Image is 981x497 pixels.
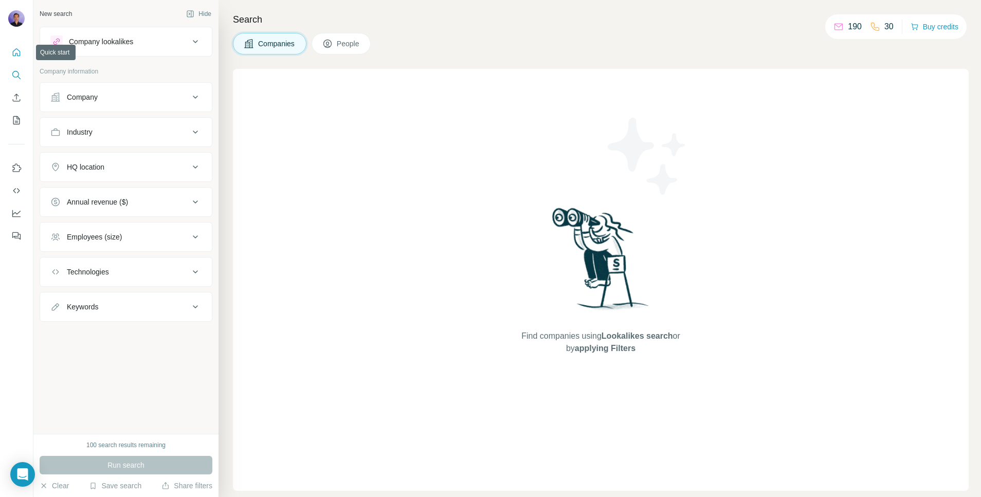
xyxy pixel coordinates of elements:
button: Enrich CSV [8,88,25,107]
div: New search [40,9,72,19]
button: Hide [179,6,219,22]
div: Company [67,92,98,102]
button: Feedback [8,227,25,245]
div: Keywords [67,302,98,312]
div: HQ location [67,162,104,172]
p: 190 [848,21,862,33]
div: Annual revenue ($) [67,197,128,207]
img: Avatar [8,10,25,27]
button: Dashboard [8,204,25,223]
span: applying Filters [575,344,635,353]
div: Company lookalikes [69,36,133,47]
button: Use Surfe API [8,181,25,200]
h4: Search [233,12,969,27]
div: Technologies [67,267,109,277]
button: Industry [40,120,212,144]
span: People [337,39,360,49]
span: Companies [258,39,296,49]
button: Use Surfe on LinkedIn [8,159,25,177]
button: Save search [89,481,141,491]
div: Industry [67,127,93,137]
button: Annual revenue ($) [40,190,212,214]
button: Buy credits [911,20,958,34]
button: Quick start [8,43,25,62]
button: My lists [8,111,25,130]
button: Company lookalikes [40,29,212,54]
div: Employees (size) [67,232,122,242]
span: Lookalikes search [602,332,673,340]
button: HQ location [40,155,212,179]
p: Company information [40,67,212,76]
img: Surfe Illustration - Stars [601,110,694,203]
button: Keywords [40,294,212,319]
button: Technologies [40,260,212,284]
button: Employees (size) [40,225,212,249]
p: 30 [884,21,894,33]
div: 100 search results remaining [86,440,166,450]
button: Share filters [161,481,212,491]
button: Clear [40,481,69,491]
button: Company [40,85,212,109]
span: Find companies using or by [518,330,683,355]
img: Surfe Illustration - Woman searching with binoculars [548,205,655,320]
button: Search [8,66,25,84]
div: Open Intercom Messenger [10,462,35,487]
